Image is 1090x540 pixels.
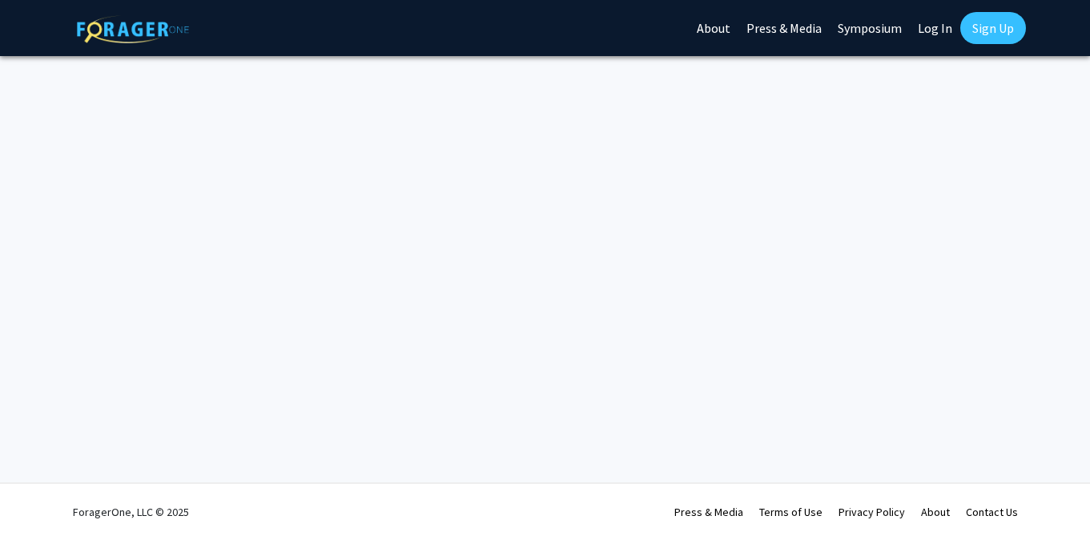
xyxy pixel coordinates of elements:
[73,484,189,540] div: ForagerOne, LLC © 2025
[674,505,743,519] a: Press & Media
[921,505,950,519] a: About
[966,505,1018,519] a: Contact Us
[839,505,905,519] a: Privacy Policy
[759,505,823,519] a: Terms of Use
[77,15,189,43] img: ForagerOne Logo
[960,12,1026,44] a: Sign Up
